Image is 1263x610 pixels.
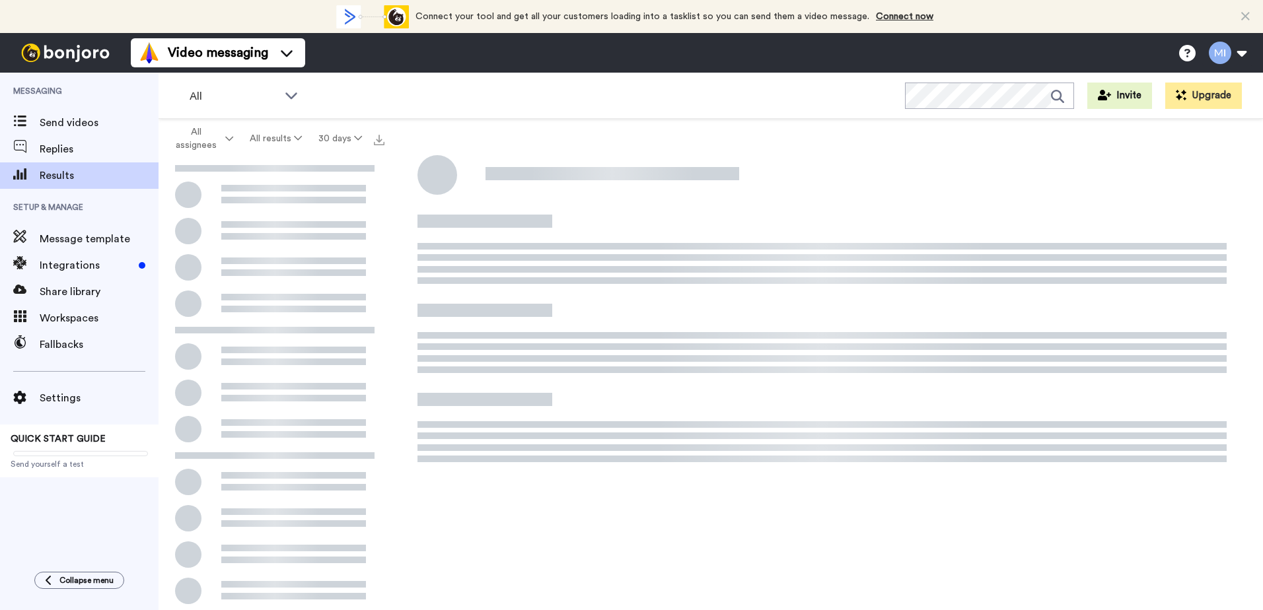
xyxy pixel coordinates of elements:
[11,434,106,444] span: QUICK START GUIDE
[40,390,159,406] span: Settings
[374,135,384,145] img: export.svg
[169,125,223,152] span: All assignees
[1165,83,1242,109] button: Upgrade
[40,141,159,157] span: Replies
[40,231,159,247] span: Message template
[876,12,933,21] a: Connect now
[415,12,869,21] span: Connect your tool and get all your customers loading into a tasklist so you can send them a video...
[161,120,242,157] button: All assignees
[139,42,160,63] img: vm-color.svg
[190,88,278,104] span: All
[40,168,159,184] span: Results
[40,337,159,353] span: Fallbacks
[40,257,133,273] span: Integrations
[40,284,159,300] span: Share library
[336,5,409,28] div: animation
[40,115,159,131] span: Send videos
[310,127,370,151] button: 30 days
[59,575,114,586] span: Collapse menu
[242,127,310,151] button: All results
[16,44,115,62] img: bj-logo-header-white.svg
[1087,83,1152,109] button: Invite
[370,129,388,149] button: Export all results that match these filters now.
[11,459,148,469] span: Send yourself a test
[168,44,268,62] span: Video messaging
[40,310,159,326] span: Workspaces
[34,572,124,589] button: Collapse menu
